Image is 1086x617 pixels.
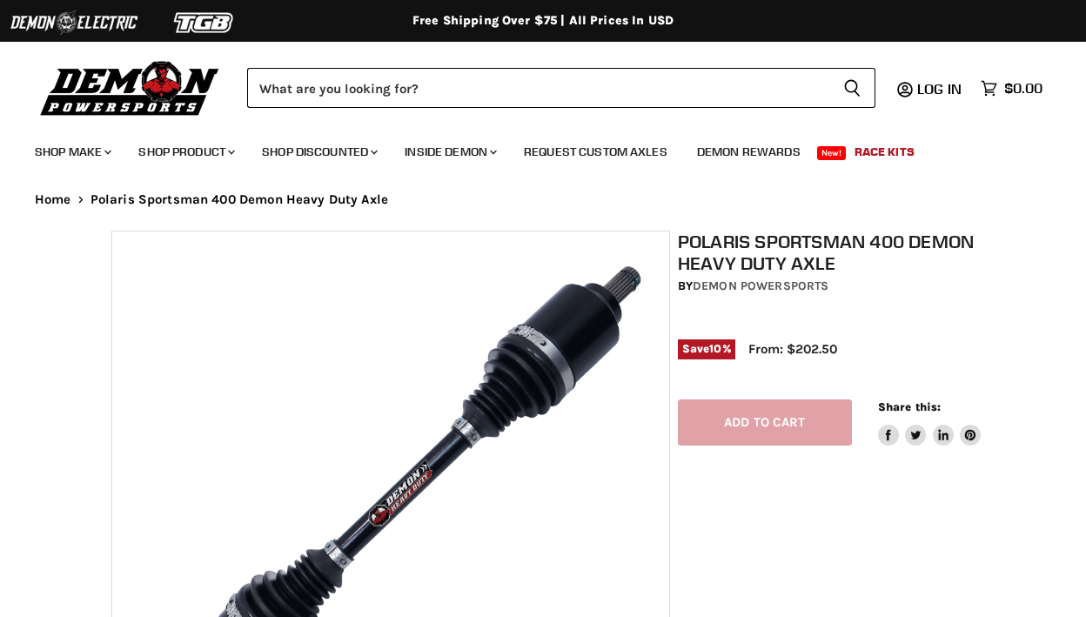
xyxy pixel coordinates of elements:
[678,231,982,274] h1: Polaris Sportsman 400 Demon Heavy Duty Axle
[878,399,982,446] aside: Share this:
[748,341,837,357] span: From: $202.50
[247,68,875,108] form: Product
[841,134,928,170] a: Race Kits
[247,68,829,108] input: Search
[249,134,388,170] a: Shop Discounted
[1004,80,1042,97] span: $0.00
[9,6,139,39] img: Demon Electric Logo 2
[35,192,71,207] a: Home
[22,127,1038,170] ul: Main menu
[972,76,1051,101] a: $0.00
[709,342,721,355] span: 10
[125,134,245,170] a: Shop Product
[878,400,941,413] span: Share this:
[917,80,962,97] span: Log in
[511,134,680,170] a: Request Custom Axles
[22,134,122,170] a: Shop Make
[693,278,828,293] a: Demon Powersports
[909,81,972,97] a: Log in
[817,146,847,160] span: New!
[35,57,225,118] img: Demon Powersports
[392,134,507,170] a: Inside Demon
[684,134,814,170] a: Demon Rewards
[90,192,388,207] span: Polaris Sportsman 400 Demon Heavy Duty Axle
[139,6,270,39] img: TGB Logo 2
[829,68,875,108] button: Search
[678,339,735,359] span: Save %
[678,277,982,296] div: by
